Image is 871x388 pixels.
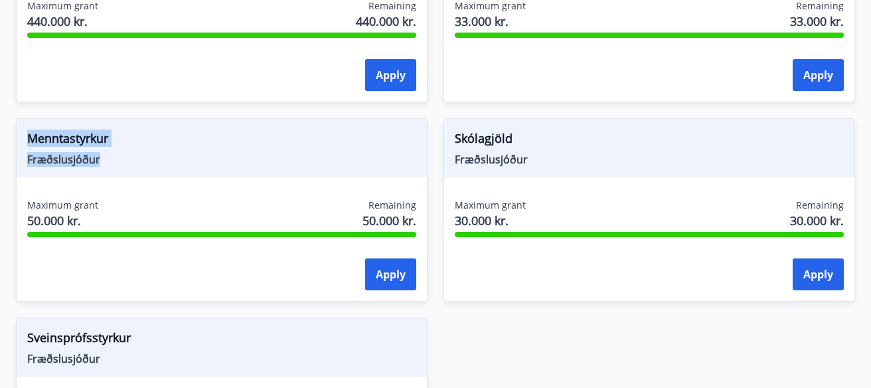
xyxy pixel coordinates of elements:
button: Apply [365,258,416,290]
button: Apply [365,59,416,91]
span: 440.000 kr. [356,13,416,30]
span: 50.000 kr. [27,212,98,229]
span: 33.000 kr. [790,13,844,30]
span: Sveinsprófsstyrkur [27,329,416,351]
span: Remaining [368,199,416,212]
span: 30.000 kr. [455,212,526,229]
span: Remaining [796,199,844,212]
button: Apply [793,258,844,290]
span: 440.000 kr. [27,13,98,30]
span: Fræðslusjóður [27,152,416,167]
span: Skólagjöld [455,130,844,152]
span: Menntastyrkur [27,130,416,152]
span: 50.000 kr. [362,212,416,229]
span: Fræðslusjóður [455,152,844,167]
span: 30.000 kr. [790,212,844,229]
span: Fræðslusjóður [27,351,416,366]
span: Maximum grant [455,199,526,212]
span: Maximum grant [27,199,98,212]
span: 33.000 kr. [455,13,526,30]
button: Apply [793,59,844,91]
